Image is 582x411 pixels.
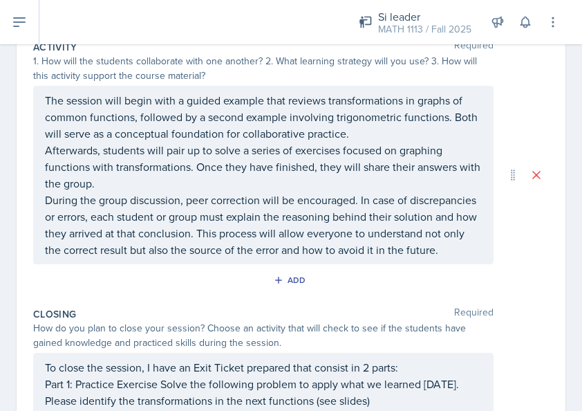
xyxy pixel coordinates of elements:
[276,275,306,286] div: Add
[33,40,77,54] label: Activity
[378,8,471,25] div: Si leader
[33,54,494,83] div: 1. How will the students collaborate with one another? 2. What learning strategy will you use? 3....
[45,192,482,258] p: During the group discussion, peer correction will be encouraged. In case of discrepancies or erro...
[45,359,482,376] p: To close the session, I have an Exit Ticket prepared that consist in 2 parts:
[454,307,494,321] span: Required
[378,22,471,37] div: MATH 1113 / Fall 2025
[45,376,482,392] p: Part 1: Practice Exercise Solve the following problem to apply what we learned [DATE].
[45,142,482,192] p: Afterwards, students will pair up to solve a series of exercises focused on graphing functions wi...
[45,92,482,142] p: The session will begin with a guided example that reviews transformations in graphs of common fun...
[454,40,494,54] span: Required
[45,392,482,409] p: Please identify the transformations in the next functions (see slides)
[33,321,494,350] div: How do you plan to close your session? Choose an activity that will check to see if the students ...
[269,270,314,291] button: Add
[33,307,76,321] label: Closing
